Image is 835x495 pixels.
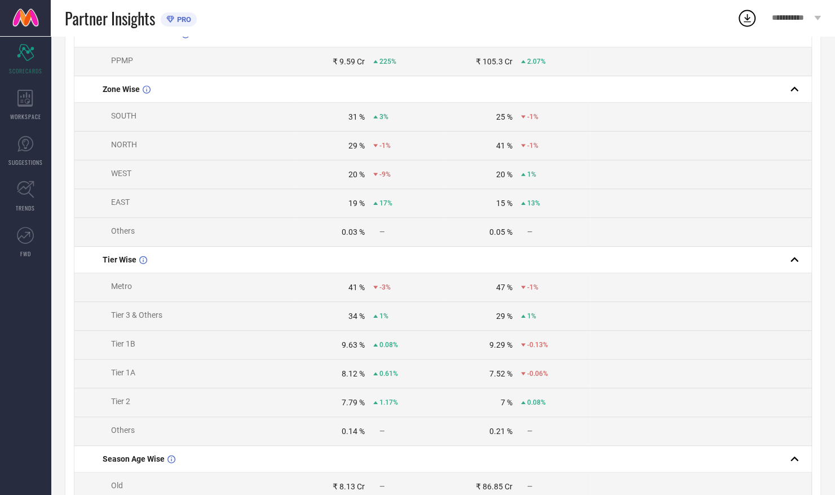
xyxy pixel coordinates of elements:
div: 8.12 % [342,369,365,378]
div: 41 % [348,283,365,292]
span: -1% [379,142,391,150]
span: 17% [379,199,392,207]
div: 41 % [496,141,513,150]
span: Old [111,481,123,490]
span: WEST [111,169,131,178]
div: ₹ 8.13 Cr [333,482,365,491]
div: 0.14 % [342,427,365,436]
span: Partner Insights [65,7,155,30]
span: Tier 1A [111,368,135,377]
div: ₹ 86.85 Cr [476,482,513,491]
div: 47 % [496,283,513,292]
div: 31 % [348,112,365,121]
div: 9.29 % [489,340,513,349]
span: 3% [379,113,388,121]
span: 1.17% [379,398,398,406]
span: -0.06% [527,370,548,378]
span: 0.61% [379,370,398,378]
span: -1% [527,142,538,150]
span: Others [111,226,135,235]
div: 7.52 % [489,369,513,378]
span: -3% [379,283,391,291]
div: 9.63 % [342,340,365,349]
span: — [527,427,532,435]
span: Tier 1B [111,339,135,348]
span: TRENDS [16,204,35,212]
span: 0.08% [379,341,398,349]
span: -1% [527,113,538,121]
div: 25 % [496,112,513,121]
span: Tier 2 [111,397,130,406]
span: PPMP [111,56,133,65]
div: ₹ 105.3 Cr [476,57,513,66]
span: SUGGESTIONS [8,158,43,167]
span: Tier Wise [103,255,136,264]
div: Open download list [737,8,757,28]
span: -9% [379,170,391,178]
div: 7 % [501,398,513,407]
span: — [379,483,385,490]
span: 0.08% [527,398,546,406]
div: 7.79 % [342,398,365,407]
div: 20 % [496,170,513,179]
div: 34 % [348,312,365,321]
span: SCORECARDS [9,67,42,75]
div: 0.05 % [489,227,513,236]
span: Others [111,426,135,435]
div: 29 % [496,312,513,321]
span: 1% [379,312,388,320]
span: 2.07% [527,58,546,65]
div: 0.03 % [342,227,365,236]
span: — [527,228,532,236]
span: PRO [174,15,191,24]
span: 1% [527,312,536,320]
span: WORKSPACE [10,112,41,121]
span: 225% [379,58,396,65]
div: 29 % [348,141,365,150]
span: SOUTH [111,111,136,120]
div: 0.21 % [489,427,513,436]
span: — [379,427,385,435]
span: 13% [527,199,540,207]
span: 1% [527,170,536,178]
span: NORTH [111,140,137,149]
div: 20 % [348,170,365,179]
div: ₹ 9.59 Cr [333,57,365,66]
span: Tier 3 & Others [111,310,162,319]
span: -0.13% [527,341,548,349]
span: EAST [111,198,130,207]
div: 19 % [348,199,365,208]
span: FWD [20,249,31,258]
span: Zone Wise [103,85,140,94]
div: 15 % [496,199,513,208]
span: — [379,228,385,236]
span: — [527,483,532,490]
span: Season Age Wise [103,454,165,463]
span: Metro [111,282,132,291]
span: -1% [527,283,538,291]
